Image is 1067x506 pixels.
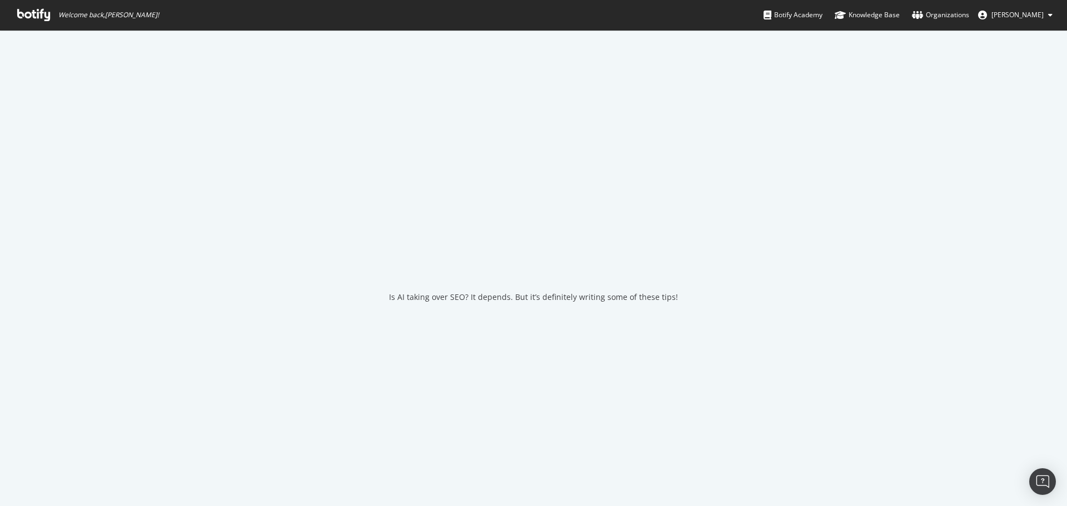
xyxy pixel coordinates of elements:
[58,11,159,19] span: Welcome back, [PERSON_NAME] !
[764,9,822,21] div: Botify Academy
[969,6,1061,24] button: [PERSON_NAME]
[1029,468,1056,495] div: Open Intercom Messenger
[912,9,969,21] div: Organizations
[493,234,574,274] div: animation
[991,10,1044,19] span: Elodie GRAND
[835,9,900,21] div: Knowledge Base
[389,292,678,303] div: Is AI taking over SEO? It depends. But it’s definitely writing some of these tips!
